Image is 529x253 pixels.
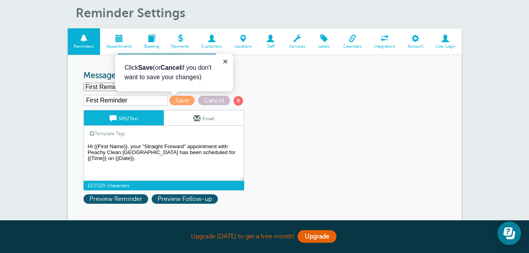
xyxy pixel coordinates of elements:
[315,44,333,49] span: Labels
[341,44,364,49] span: Calendars
[84,71,446,81] h3: Message Templates
[84,194,148,204] span: Preview Reminder
[152,195,220,203] a: Preview Follow-up
[368,28,402,55] a: Integrations
[298,230,336,243] a: Upgrade
[262,44,279,49] span: Staff
[433,44,458,49] span: User Login
[232,44,254,49] span: Locations
[72,44,97,49] span: Reminders
[100,28,138,55] a: Appointments
[84,141,244,181] textarea: Hi {{First Name}}, your appointment with Peachy Clean [GEOGRAPHIC_DATA] has been scheduled for {{...
[402,28,429,55] a: Account
[68,228,462,245] div: Upgrade [DATE] to get a free month!
[337,28,368,55] a: Calendars
[169,44,191,49] span: Payments
[104,44,134,49] span: Appointments
[283,28,311,55] a: Services
[199,44,225,49] span: Customers
[138,28,165,55] a: Booking
[258,28,283,55] a: Staff
[228,28,258,55] a: Locations
[497,221,521,245] iframe: Resource center
[198,96,230,105] span: Cancel
[169,97,198,104] a: Save
[84,126,131,141] a: Template Tags
[84,95,168,106] input: Template Name
[406,44,425,49] span: Account
[311,28,337,55] a: Labels
[142,44,161,49] span: Booking
[84,181,244,190] span: 127/320 characters
[372,44,398,49] span: Integrations
[169,96,195,105] span: Save
[287,44,307,49] span: Services
[84,195,152,203] a: Preview Reminder
[76,6,462,20] h1: Reminder Settings
[164,110,244,125] a: Email
[115,54,233,91] iframe: tooltip
[84,110,164,125] a: SMS/Text
[429,28,462,55] a: User Login
[152,194,218,204] span: Preview Follow-up
[165,28,195,55] a: Payments
[195,28,228,55] a: Customers
[198,97,234,104] a: Cancel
